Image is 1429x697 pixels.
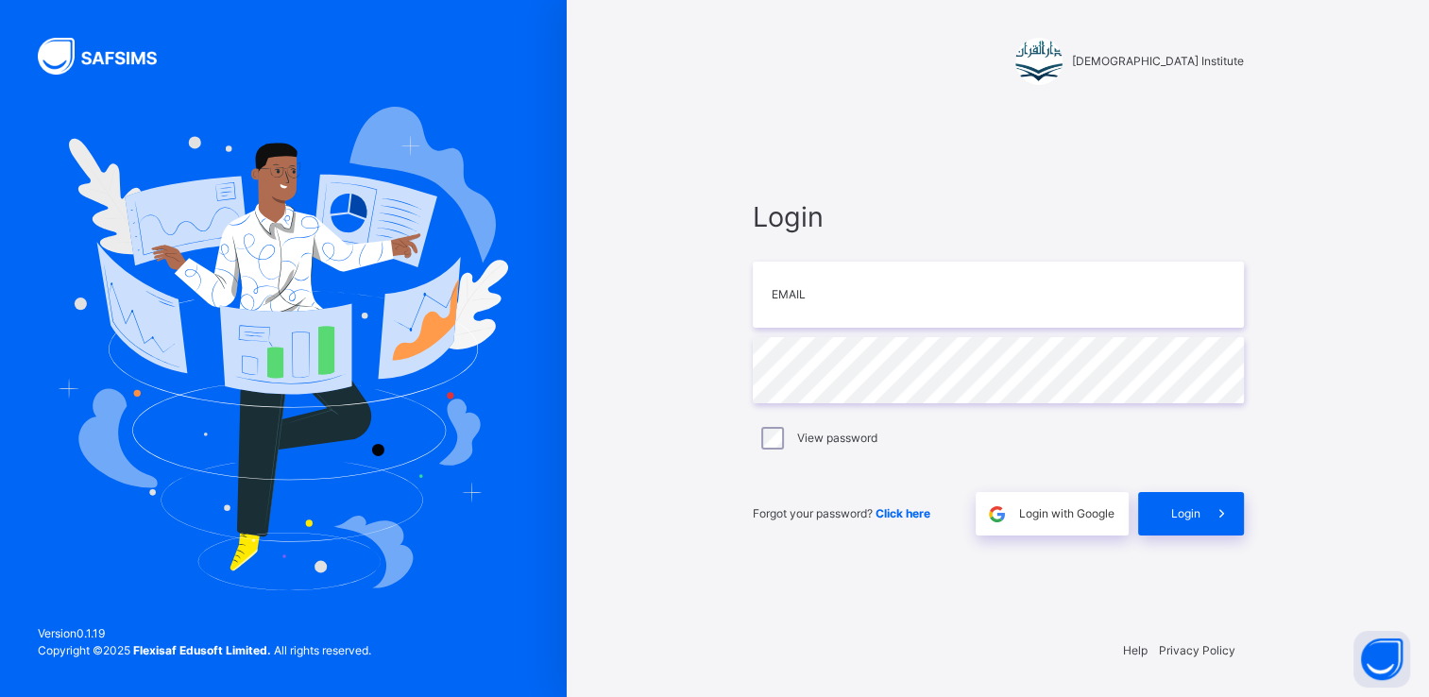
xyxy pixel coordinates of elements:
[876,506,930,520] a: Click here
[133,643,271,657] strong: Flexisaf Edusoft Limited.
[38,38,179,75] img: SAFSIMS Logo
[59,107,508,590] img: Hero Image
[986,503,1008,525] img: google.396cfc9801f0270233282035f929180a.svg
[753,506,930,520] span: Forgot your password?
[753,196,1244,237] span: Login
[1353,631,1410,688] button: Open asap
[38,625,371,642] span: Version 0.1.19
[1072,53,1244,70] span: [DEMOGRAPHIC_DATA] Institute
[1019,505,1114,522] span: Login with Google
[797,430,877,447] label: View password
[38,643,371,657] span: Copyright © 2025 All rights reserved.
[1123,643,1148,657] a: Help
[1171,505,1200,522] span: Login
[1159,643,1235,657] a: Privacy Policy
